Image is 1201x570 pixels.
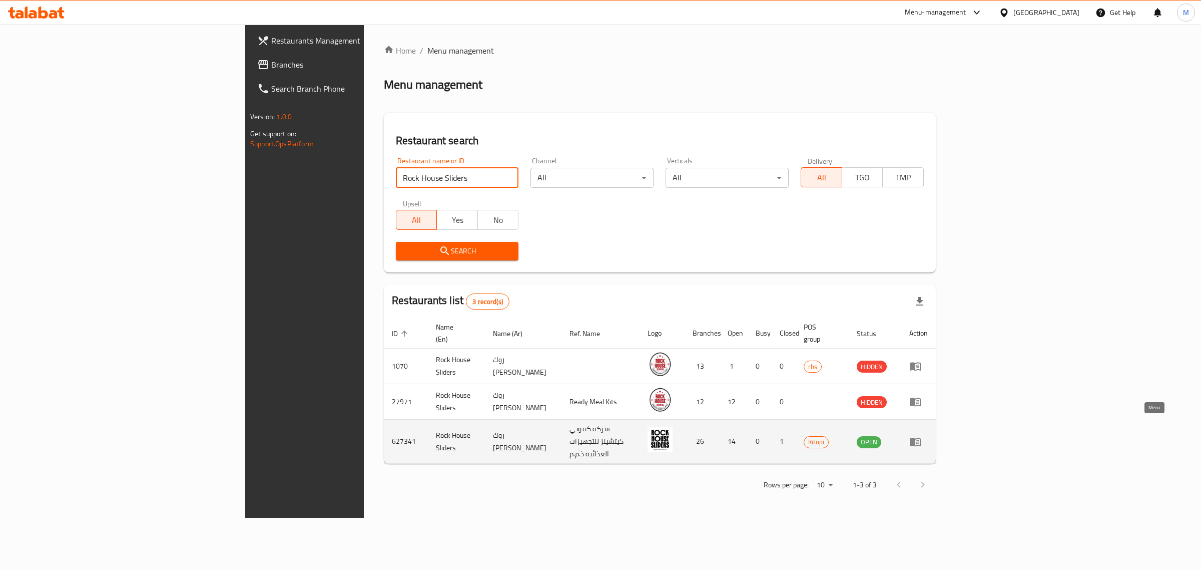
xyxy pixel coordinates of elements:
label: Delivery [808,157,833,164]
img: Rock House Sliders [648,352,673,377]
td: 0 [748,420,772,464]
div: All [530,168,654,188]
img: Rock House Sliders [648,427,673,452]
td: روك [PERSON_NAME] [485,420,562,464]
h2: Menu management [384,77,482,93]
div: Export file [908,290,932,314]
button: All [801,167,842,187]
span: Kitopi [804,436,828,448]
div: All [666,168,789,188]
span: Restaurants Management [271,35,438,47]
span: Status [857,328,889,340]
td: 1 [772,420,796,464]
div: Menu [909,360,928,372]
span: rhs [804,361,821,373]
span: TMP [887,170,920,185]
td: 0 [748,349,772,384]
td: Rock House Sliders [428,420,485,464]
p: Rows per page: [764,479,809,491]
input: Search for restaurant name or ID.. [396,168,519,188]
span: Branches [271,59,438,71]
a: Branches [249,53,446,77]
td: Rock House Sliders [428,384,485,420]
td: Ready Meal Kits [561,384,639,420]
button: Yes [436,210,478,230]
th: Action [901,318,936,349]
span: M [1183,7,1189,18]
td: 26 [685,420,720,464]
th: Closed [772,318,796,349]
a: Support.OpsPlatform [250,137,314,150]
td: Rock House Sliders [428,349,485,384]
table: enhanced table [384,318,936,464]
a: Search Branch Phone [249,77,446,101]
label: Upsell [403,200,421,207]
span: Version: [250,110,275,123]
td: 1 [720,349,748,384]
td: روك [PERSON_NAME] [485,349,562,384]
td: 14 [720,420,748,464]
td: 12 [720,384,748,420]
button: TGO [842,167,883,187]
h2: Restaurants list [392,293,509,310]
td: 12 [685,384,720,420]
td: 0 [748,384,772,420]
button: TMP [882,167,924,187]
button: All [396,210,437,230]
td: روك [PERSON_NAME] [485,384,562,420]
span: ID [392,328,411,340]
nav: breadcrumb [384,45,936,57]
span: OPEN [857,436,881,448]
span: TGO [846,170,879,185]
span: 1.0.0 [276,110,292,123]
span: Get support on: [250,127,296,140]
h2: Restaurant search [396,133,924,148]
div: Menu [909,396,928,408]
button: No [477,210,519,230]
span: HIDDEN [857,397,887,408]
span: HIDDEN [857,361,887,373]
span: All [805,170,838,185]
span: Name (Ar) [493,328,535,340]
div: OPEN [857,436,881,448]
td: شركة كيتوبي كيتشينز للتجهيزات الغذائية ذ.م.م [561,420,639,464]
div: Rows per page: [813,478,837,493]
span: 3 record(s) [466,297,509,307]
th: Open [720,318,748,349]
button: Search [396,242,519,260]
span: Search Branch Phone [271,83,438,95]
th: Branches [685,318,720,349]
div: [GEOGRAPHIC_DATA] [1013,7,1079,18]
span: POS group [804,321,837,345]
div: Menu-management [905,7,966,19]
span: Name (En) [436,321,473,345]
span: Menu management [427,45,494,57]
div: Total records count [466,294,509,310]
span: No [482,213,515,227]
span: All [400,213,433,227]
img: Rock House Sliders [648,387,673,412]
th: Busy [748,318,772,349]
td: 0 [772,349,796,384]
span: Search [404,245,511,257]
div: HIDDEN [857,361,887,373]
a: Restaurants Management [249,29,446,53]
td: 13 [685,349,720,384]
span: Ref. Name [569,328,613,340]
span: Yes [441,213,474,227]
td: 0 [772,384,796,420]
th: Logo [640,318,685,349]
p: 1-3 of 3 [853,479,877,491]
